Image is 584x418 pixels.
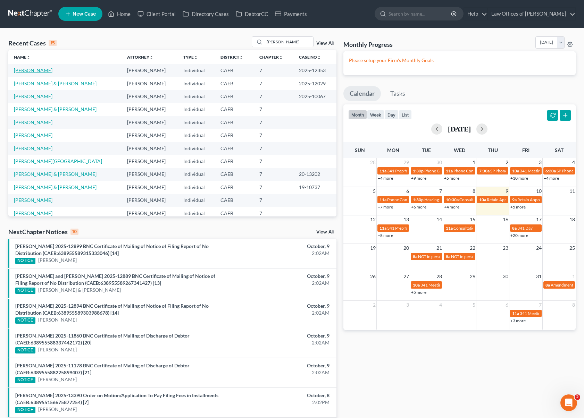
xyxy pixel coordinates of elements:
[14,93,52,99] a: [PERSON_NAME]
[436,158,443,167] span: 30
[436,215,443,224] span: 14
[15,258,35,264] div: NOTICE
[8,39,57,47] div: Recent Cases
[230,399,329,406] div: 2:02PM
[439,187,443,195] span: 7
[179,8,232,20] a: Directory Cases
[215,77,254,90] td: CAEB
[230,280,329,287] div: 2:02AM
[122,116,178,129] td: [PERSON_NAME]
[505,158,509,167] span: 2
[343,86,381,101] a: Calendar
[14,54,31,60] a: Nameunfold_more
[178,90,215,103] td: Individual
[15,288,35,294] div: NOTICE
[254,142,293,155] td: 7
[413,197,424,202] span: 1:30p
[372,301,376,309] span: 2
[403,272,410,281] span: 27
[122,155,178,168] td: [PERSON_NAME]
[510,204,526,210] a: +5 more
[535,215,542,224] span: 17
[379,197,386,202] span: 11a
[512,311,519,316] span: 11a
[387,147,399,153] span: Mon
[403,215,410,224] span: 13
[230,302,329,309] div: October, 9
[545,282,550,288] span: 8a
[70,229,78,235] div: 10
[469,215,476,224] span: 15
[259,54,283,60] a: Chapterunfold_more
[512,225,517,231] span: 8a
[413,254,417,259] span: 8a
[178,207,215,220] td: Individual
[8,228,78,236] div: NextChapter Notices
[510,233,528,238] a: +20 more
[178,155,215,168] td: Individual
[488,147,498,153] span: Thu
[178,168,215,181] td: Individual
[487,197,563,202] span: Retain Appointment for [PERSON_NAME]
[451,254,503,259] span: NOT in person appointments
[38,376,77,383] a: [PERSON_NAME]
[122,194,178,207] td: [PERSON_NAME]
[215,129,254,142] td: CAEB
[15,362,190,375] a: [PERSON_NAME] 2025-11178 BNC Certificate of Mailing of Discharge of Debtor (CAEB:6389555882258994...
[453,225,559,231] span: Consultation for [PERSON_NAME][GEOGRAPHIC_DATA]
[230,273,329,280] div: October, 9
[472,301,476,309] span: 5
[127,54,153,60] a: Attorneyunfold_more
[369,158,376,167] span: 28
[122,77,178,90] td: [PERSON_NAME]
[215,207,254,220] td: CAEB
[436,272,443,281] span: 28
[387,225,443,231] span: 341 Prep for [PERSON_NAME]
[215,64,254,77] td: CAEB
[215,181,254,194] td: CAEB
[254,168,293,181] td: 7
[569,215,576,224] span: 18
[444,204,459,210] a: +4 more
[472,187,476,195] span: 8
[178,77,215,90] td: Individual
[378,176,393,181] a: +4 more
[14,171,97,177] a: [PERSON_NAME] & [PERSON_NAME]
[254,129,293,142] td: 7
[560,394,577,411] iframe: Intercom live chat
[178,64,215,77] td: Individual
[299,54,321,60] a: Case Nounfold_more
[378,204,393,210] a: +7 more
[522,147,529,153] span: Fri
[134,8,179,20] a: Client Portal
[122,207,178,220] td: [PERSON_NAME]
[122,142,178,155] td: [PERSON_NAME]
[105,8,134,20] a: Home
[469,244,476,252] span: 22
[555,147,564,153] span: Sat
[469,272,476,281] span: 29
[122,64,178,77] td: [PERSON_NAME]
[411,204,426,210] a: +6 more
[293,64,336,77] td: 2025-12353
[387,168,443,173] span: 341 Prep for [PERSON_NAME]
[444,176,459,181] a: +5 more
[424,197,515,202] span: Hearing for [PERSON_NAME] & [PERSON_NAME]
[293,90,336,103] td: 2025-10067
[502,272,509,281] span: 30
[453,168,529,173] span: Phone Consultation for [PERSON_NAME]
[230,332,329,339] div: October, 9
[254,64,293,77] td: 7
[367,110,384,119] button: week
[439,301,443,309] span: 4
[510,318,526,323] a: +3 more
[14,80,97,86] a: [PERSON_NAME] & [PERSON_NAME]
[446,225,453,231] span: 11a
[15,407,35,413] div: NOTICE
[230,362,329,369] div: October, 9
[384,86,411,101] a: Tasks
[122,90,178,103] td: [PERSON_NAME]
[535,272,542,281] span: 31
[399,110,412,119] button: list
[230,369,329,376] div: 2:02AM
